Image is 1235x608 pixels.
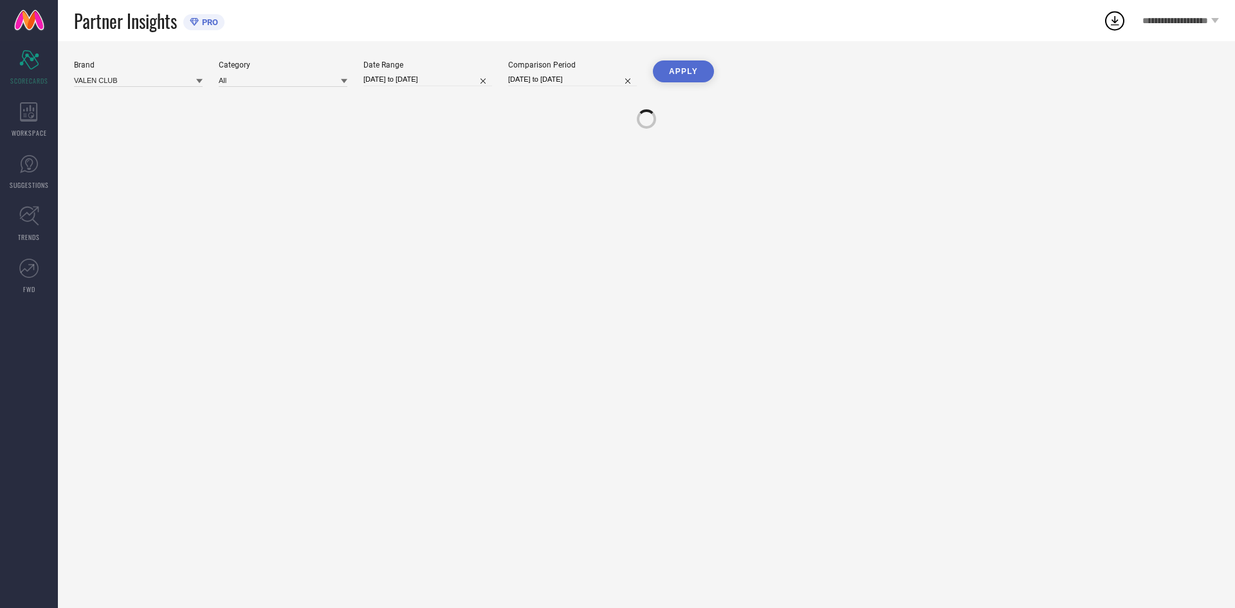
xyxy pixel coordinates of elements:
[12,128,47,138] span: WORKSPACE
[219,60,347,69] div: Category
[508,73,637,86] input: Select comparison period
[199,17,218,27] span: PRO
[653,60,714,82] button: APPLY
[10,180,49,190] span: SUGGESTIONS
[363,73,492,86] input: Select date range
[74,8,177,34] span: Partner Insights
[10,76,48,86] span: SCORECARDS
[23,284,35,294] span: FWD
[18,232,40,242] span: TRENDS
[363,60,492,69] div: Date Range
[1103,9,1126,32] div: Open download list
[508,60,637,69] div: Comparison Period
[74,60,203,69] div: Brand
